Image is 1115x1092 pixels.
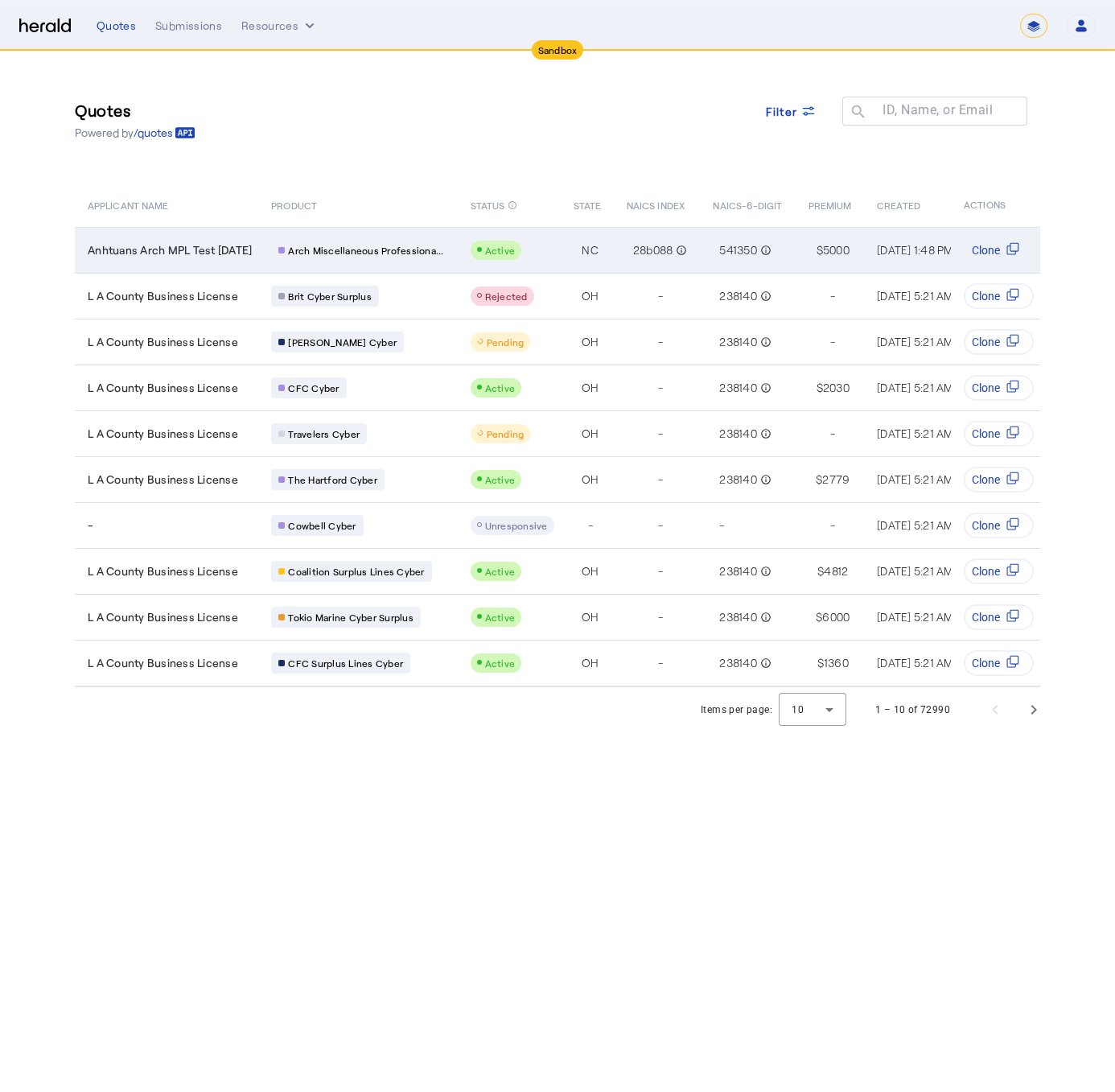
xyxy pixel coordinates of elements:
[19,19,71,34] img: Herald Logo
[817,242,823,258] span: $
[1014,690,1053,729] button: Next page
[964,650,1034,676] button: Clone
[823,380,850,396] span: 2030
[972,655,1000,671] span: Clone
[658,472,663,488] span: -
[582,655,599,671] span: OH
[88,517,93,534] span: -
[658,517,663,534] span: -
[288,336,397,348] span: [PERSON_NAME] Cyber
[757,655,771,671] mat-icon: info_outline
[588,517,593,534] span: -
[877,243,953,257] span: [DATE] 1:48 PM
[582,426,599,442] span: OH
[883,102,993,117] mat-label: ID, Name, or Email
[757,472,771,488] mat-icon: info_outline
[485,291,528,302] span: Rejected
[757,380,771,396] mat-icon: info_outline
[485,566,516,577] span: Active
[155,18,222,34] div: Submissions
[88,472,238,488] span: L A County Business License
[288,290,372,303] span: Brit Cyber Surplus
[816,472,822,488] span: $
[719,563,757,579] span: 238140
[658,380,663,396] span: -
[824,563,848,579] span: 4812
[658,609,663,625] span: -
[824,655,849,671] span: 1360
[830,288,835,304] span: -
[877,472,953,486] span: [DATE] 5:21 AM
[88,609,238,625] span: L A County Business License
[134,125,195,141] a: /quotes
[964,558,1034,584] button: Clone
[830,426,835,442] span: -
[719,426,757,442] span: 238140
[830,334,835,350] span: -
[582,242,599,258] span: NC
[877,426,953,440] span: [DATE] 5:21 AM
[757,288,771,304] mat-icon: info_outline
[97,18,136,34] div: Quotes
[964,237,1034,263] button: Clone
[972,334,1000,350] span: Clone
[485,520,548,531] span: Unresponsive
[964,375,1034,401] button: Clone
[816,609,822,625] span: $
[875,702,950,718] div: 1 – 10 of 72990
[485,612,516,623] span: Active
[972,426,1000,442] span: Clone
[508,196,517,214] mat-icon: info_outline
[582,334,599,350] span: OH
[822,472,850,488] span: 2779
[719,288,757,304] span: 238140
[719,609,757,625] span: 238140
[673,242,687,258] mat-icon: info_outline
[877,610,953,624] span: [DATE] 5:21 AM
[757,334,771,350] mat-icon: info_outline
[658,334,663,350] span: -
[822,609,850,625] span: 6000
[88,242,252,258] span: Anhtuans Arch MPL Test [DATE]
[719,242,757,258] span: 541350
[288,381,339,394] span: CFC Cyber
[88,380,238,396] span: L A County Business License
[88,655,238,671] span: L A County Business License
[964,467,1034,492] button: Clone
[288,473,377,486] span: The Hartford Cyber
[582,288,599,304] span: OH
[719,517,724,534] span: -
[757,563,771,579] mat-icon: info_outline
[972,242,1000,258] span: Clone
[972,517,1000,534] span: Clone
[972,288,1000,304] span: Clone
[288,244,443,257] span: Arch Miscellaneous Professiona...
[964,513,1034,538] button: Clone
[658,563,663,579] span: -
[471,196,505,212] span: STATUS
[288,565,424,578] span: Coalition Surplus Lines Cyber
[574,196,601,212] span: STATE
[842,103,870,123] mat-icon: search
[719,655,757,671] span: 238140
[88,334,238,350] span: L A County Business License
[830,517,835,534] span: -
[485,657,516,669] span: Active
[75,99,195,122] h3: Quotes
[877,564,953,578] span: [DATE] 5:21 AM
[877,335,953,348] span: [DATE] 5:21 AM
[877,196,920,212] span: CREATED
[88,426,238,442] span: L A County Business License
[582,563,599,579] span: OH
[627,196,685,212] span: NAICS INDEX
[487,336,525,348] span: Pending
[972,563,1000,579] span: Clone
[823,242,850,258] span: 5000
[288,657,403,670] span: CFC Surplus Lines Cyber
[88,288,238,304] span: L A County Business License
[288,611,413,624] span: Tokio Marine Cyber Surplus
[487,428,525,439] span: Pending
[757,609,771,625] mat-icon: info_outline
[757,242,771,258] mat-icon: info_outline
[288,427,360,440] span: Travelers Cyber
